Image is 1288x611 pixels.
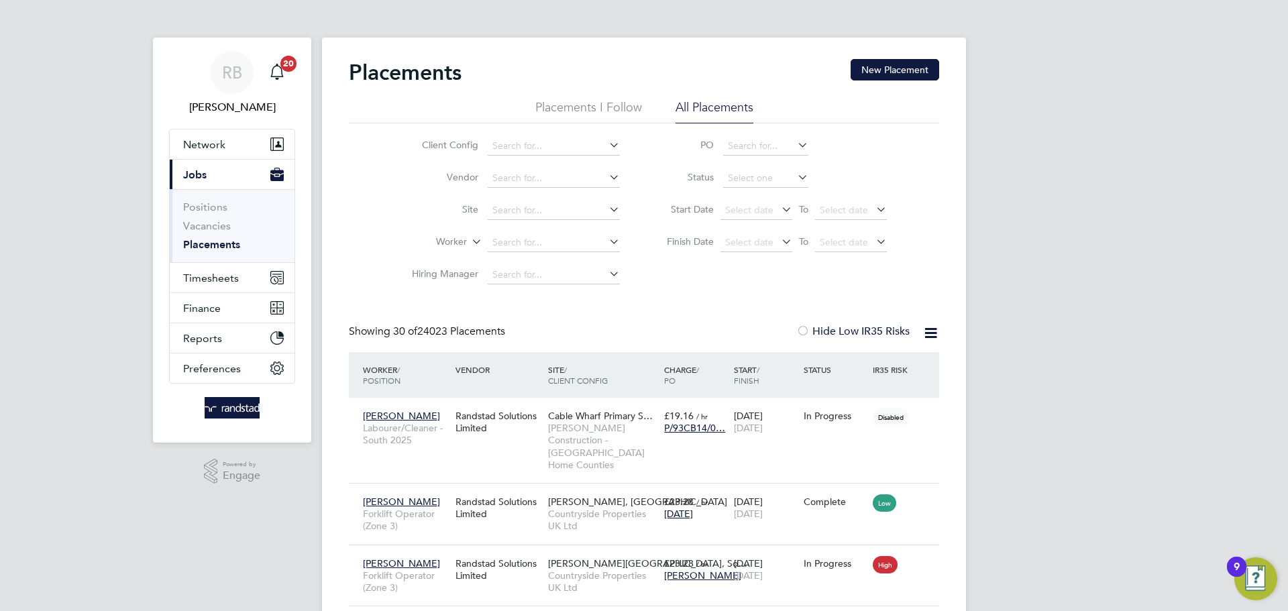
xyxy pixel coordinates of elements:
span: Low [873,494,896,512]
div: IR35 Risk [869,357,916,382]
div: Randstad Solutions Limited [452,551,545,588]
button: Preferences [170,353,294,383]
span: [DATE] [734,422,763,434]
span: Forklift Operator (Zone 3) [363,508,449,532]
div: Randstad Solutions Limited [452,403,545,441]
a: Vacancies [183,219,231,232]
div: Showing [349,325,508,339]
div: In Progress [804,557,867,569]
button: Jobs [170,160,294,189]
span: £23.28 [664,496,694,508]
span: / hr [696,411,708,421]
a: Positions [183,201,227,213]
div: Start [731,357,800,392]
span: [PERSON_NAME] [363,496,440,508]
a: RB[PERSON_NAME] [169,51,295,115]
span: / hr [696,497,708,507]
li: Placements I Follow [535,99,642,123]
span: [DATE] [734,508,763,520]
div: Jobs [170,189,294,262]
span: To [795,201,812,218]
a: [PERSON_NAME]Labourer/Cleaner - South 2025Randstad Solutions LimitedCable Wharf Primary S…[PERSON... [360,402,939,414]
span: 24023 Placements [393,325,505,338]
a: Placements [183,238,240,251]
label: Start Date [653,203,714,215]
span: [PERSON_NAME] [363,410,440,422]
label: Status [653,171,714,183]
input: Search for... [488,233,620,252]
span: High [873,556,898,573]
span: Select date [820,236,868,248]
span: / Position [363,364,400,386]
span: P/93CB14/0… [664,422,725,434]
span: To [795,233,812,250]
div: Status [800,357,870,382]
div: [DATE] [731,489,800,526]
span: Select date [725,204,773,216]
span: 20 [280,56,297,72]
a: Go to home page [169,397,295,419]
span: [PERSON_NAME] [363,557,440,569]
span: Finance [183,302,221,315]
label: Vendor [401,171,478,183]
input: Search for... [488,169,620,188]
span: Jobs [183,168,207,181]
span: £23.28 [664,557,694,569]
div: Charge [661,357,731,392]
button: Open Resource Center, 9 new notifications [1234,557,1277,600]
button: Finance [170,293,294,323]
span: / Client Config [548,364,608,386]
span: / PO [664,364,699,386]
span: Labourer/Cleaner - South 2025 [363,422,449,446]
div: [DATE] [731,551,800,588]
label: Worker [390,235,467,249]
label: Finish Date [653,235,714,247]
li: All Placements [676,99,753,123]
nav: Main navigation [153,38,311,443]
button: New Placement [851,59,939,80]
span: Cable Wharf Primary S… [548,410,653,422]
label: Client Config [401,139,478,151]
span: Preferences [183,362,241,375]
button: Network [170,129,294,159]
span: Robert Beecham [169,99,295,115]
span: £19.16 [664,410,694,422]
a: Powered byEngage [204,459,261,484]
div: Complete [804,496,867,508]
div: Worker [360,357,452,392]
span: Select date [725,236,773,248]
span: / hr [696,559,708,569]
button: Timesheets [170,263,294,292]
span: [PERSON_NAME][GEOGRAPHIC_DATA], So… [548,557,747,569]
span: [PERSON_NAME], [GEOGRAPHIC_DATA] [548,496,727,508]
span: Countryside Properties UK Ltd [548,569,657,594]
div: Vendor [452,357,545,382]
label: Hiring Manager [401,268,478,280]
input: Search for... [488,201,620,220]
span: Countryside Properties UK Ltd [548,508,657,532]
span: Disabled [873,408,909,426]
span: Timesheets [183,272,239,284]
span: [PERSON_NAME] [664,569,741,581]
img: randstad-logo-retina.png [205,397,260,419]
span: Engage [223,470,260,482]
span: Network [183,138,225,151]
span: Select date [820,204,868,216]
div: Site [545,357,661,392]
div: 9 [1234,567,1240,584]
span: Forklift Operator (Zone 3) [363,569,449,594]
span: [PERSON_NAME] Construction - [GEOGRAPHIC_DATA] Home Counties [548,422,657,471]
button: Reports [170,323,294,353]
a: [PERSON_NAME]Forklift Operator (Zone 3)Randstad Solutions Limited[PERSON_NAME], [GEOGRAPHIC_DATA]... [360,488,939,500]
span: 30 of [393,325,417,338]
h2: Placements [349,59,462,86]
span: Powered by [223,459,260,470]
a: [PERSON_NAME]Forklift Operator (Zone 3)Randstad Solutions Limited[PERSON_NAME][GEOGRAPHIC_DATA], ... [360,550,939,561]
span: [DATE] [734,569,763,581]
label: Hide Low IR35 Risks [796,325,910,338]
input: Search for... [723,137,808,156]
span: [DATE] [664,508,693,520]
div: Randstad Solutions Limited [452,489,545,526]
a: 20 [264,51,290,94]
div: [DATE] [731,403,800,441]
